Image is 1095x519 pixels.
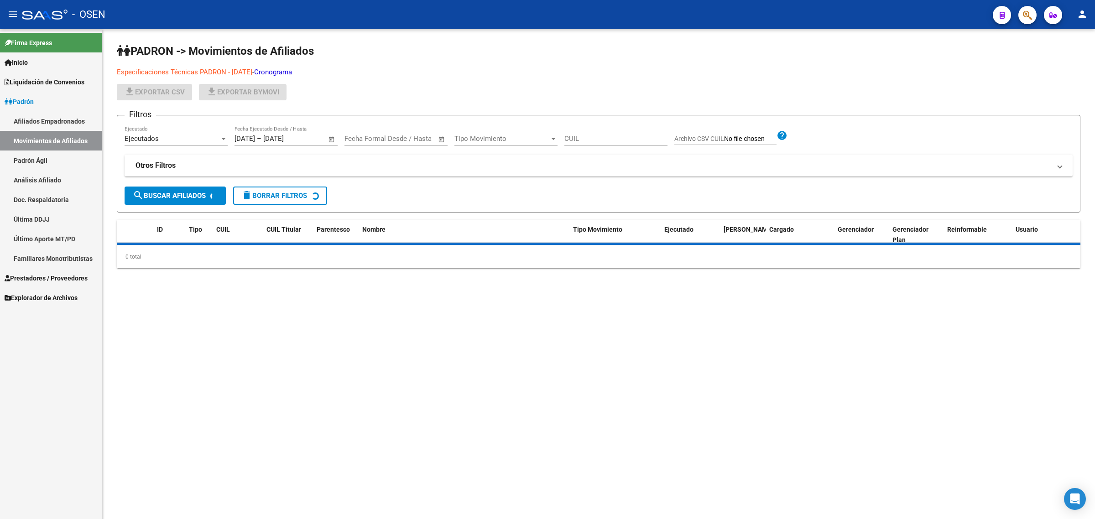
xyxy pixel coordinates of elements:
[213,220,263,250] datatable-header-cell: CUIL
[674,135,724,142] span: Archivo CSV CUIL
[206,86,217,97] mat-icon: file_download
[125,108,156,121] h3: Filtros
[189,226,202,233] span: Tipo
[124,86,135,97] mat-icon: file_download
[199,84,287,100] button: Exportar Bymovi
[569,220,661,250] datatable-header-cell: Tipo Movimiento
[313,220,359,250] datatable-header-cell: Parentesco
[257,135,261,143] span: –
[185,220,213,250] datatable-header-cell: Tipo
[573,226,622,233] span: Tipo Movimiento
[1064,488,1086,510] div: Open Intercom Messenger
[834,220,889,250] datatable-header-cell: Gerenciador
[5,77,84,87] span: Liquidación de Convenios
[5,38,52,48] span: Firma Express
[777,130,787,141] mat-icon: help
[390,135,434,143] input: Fecha fin
[5,97,34,107] span: Padrón
[133,192,206,200] span: Buscar Afiliados
[117,245,1080,268] div: 0 total
[327,134,337,145] button: Open calendar
[241,192,307,200] span: Borrar Filtros
[1012,220,1080,250] datatable-header-cell: Usuario
[724,135,777,143] input: Archivo CSV CUIL
[254,68,292,76] a: Cronograma
[724,226,773,233] span: [PERSON_NAME]
[664,226,693,233] span: Ejecutado
[117,84,192,100] button: Exportar CSV
[5,57,28,67] span: Inicio
[241,190,252,201] mat-icon: delete
[233,187,327,205] button: Borrar Filtros
[266,226,301,233] span: CUIL Titular
[133,190,144,201] mat-icon: search
[944,220,1012,250] datatable-header-cell: Reinformable
[117,45,314,57] span: PADRON -> Movimientos de Afiliados
[124,88,185,96] span: Exportar CSV
[5,293,78,303] span: Explorador de Archivos
[359,220,569,250] datatable-header-cell: Nombre
[838,226,874,233] span: Gerenciador
[362,226,386,233] span: Nombre
[454,135,549,143] span: Tipo Movimiento
[720,220,766,250] datatable-header-cell: Fecha Formal
[437,134,447,145] button: Open calendar
[125,135,159,143] span: Ejecutados
[125,187,226,205] button: Buscar Afiliados
[661,220,720,250] datatable-header-cell: Ejecutado
[117,68,252,76] a: Especificaciones Técnicas PADRON - [DATE]
[947,226,987,233] span: Reinformable
[235,135,255,143] input: Fecha inicio
[72,5,105,25] span: - OSEN
[7,9,18,20] mat-icon: menu
[766,220,834,250] datatable-header-cell: Cargado
[892,226,928,244] span: Gerenciador Plan
[153,220,185,250] datatable-header-cell: ID
[1077,9,1088,20] mat-icon: person
[769,226,794,233] span: Cargado
[317,226,350,233] span: Parentesco
[263,220,313,250] datatable-header-cell: CUIL Titular
[889,220,944,250] datatable-header-cell: Gerenciador Plan
[263,135,308,143] input: Fecha fin
[157,226,163,233] span: ID
[216,226,230,233] span: CUIL
[1016,226,1038,233] span: Usuario
[206,88,279,96] span: Exportar Bymovi
[344,135,381,143] input: Fecha inicio
[117,67,469,77] p: -
[5,273,88,283] span: Prestadores / Proveedores
[136,161,176,171] strong: Otros Filtros
[125,155,1073,176] mat-expansion-panel-header: Otros Filtros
